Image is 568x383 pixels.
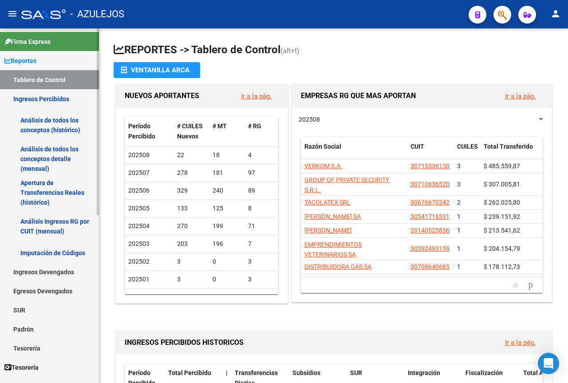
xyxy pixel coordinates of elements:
div: 3 [248,274,276,284]
span: EMPRESAS RG QUE MAS APORTAN [301,91,416,100]
span: 202504 [128,222,150,229]
span: 1 [457,245,461,252]
div: 2 [213,292,241,302]
span: # CUILES Nuevos [177,122,203,140]
div: 2 [248,292,276,302]
span: NUEVOS APORTANTES [125,91,199,100]
mat-icon: menu [7,8,18,19]
div: 22 [177,150,205,160]
datatable-header-cell: Período Percibido [125,117,174,146]
span: | [226,369,228,376]
span: $ 262.025,80 [484,199,520,206]
datatable-header-cell: CUIT [407,137,454,166]
datatable-header-cell: Razón Social [301,137,407,166]
span: 3 [457,181,461,188]
div: 89 [248,186,276,196]
span: $ 204.154,79 [484,245,520,252]
span: $ 239.151,92 [484,213,520,220]
span: 202507 [128,169,150,176]
div: 3 [248,257,276,267]
a: Ir a la pág. [505,92,536,100]
mat-icon: person [550,8,561,19]
span: Fiscalización [465,369,503,376]
span: 202508 [128,151,150,158]
span: EMPRENDIMIENTOS VETERINARIOS SA [304,241,362,258]
span: 30715336150 [410,162,450,170]
span: 1 [457,213,461,220]
span: GROUP OF PRIVATE SECURITY S.R.L. [304,176,389,193]
span: SUR [350,369,362,376]
a: go to next page [525,280,537,290]
a: go to previous page [509,280,522,290]
div: Open Intercom Messenger [538,353,559,374]
button: Ir a la pág. [498,88,543,104]
span: 20140525856 [410,227,450,234]
span: Subsidios [292,369,320,376]
span: Total Transferido [484,143,533,150]
span: $ 485.559,87 [484,162,520,170]
span: 30710636520 [410,181,450,188]
button: Ir a la pág. [234,88,279,104]
div: Ventanilla ARCA [121,62,193,78]
div: 196 [213,239,241,249]
span: Tesorería [4,363,39,372]
datatable-header-cell: Total Transferido [480,137,542,166]
div: 203 [177,239,205,249]
div: 329 [177,186,205,196]
span: 1 [457,227,461,234]
datatable-header-cell: CUILES [454,137,480,166]
span: 30676670242 [410,199,450,206]
span: # RG [248,122,261,130]
div: 0 [213,274,241,284]
span: Total Anses [523,369,556,376]
span: CUIT [410,143,424,150]
span: $ 178.112,73 [484,263,520,270]
span: Firma Express [4,37,51,47]
span: 30708640685 [410,263,450,270]
span: Total Percibido [168,369,211,376]
div: 125 [213,203,241,213]
div: 0 [213,257,241,267]
div: 4 [177,292,205,302]
button: Ir a la pág. [498,334,543,351]
span: - AZULEJOS [70,4,124,24]
span: VERKOM S.A. [304,162,342,170]
span: 202503 [128,240,150,247]
span: 1 [457,263,461,270]
span: 3 [457,162,461,170]
span: Integración [408,369,440,376]
span: 2 [457,199,461,206]
span: (alt+t) [280,47,300,55]
div: 278 [177,168,205,178]
a: Ir a la pág. [505,339,536,347]
span: $ 213.541,62 [484,227,520,234]
div: 7 [248,239,276,249]
div: 133 [177,203,205,213]
div: 71 [248,221,276,231]
datatable-header-cell: # CUILES Nuevos [174,117,209,146]
div: 3 [177,274,205,284]
button: Ventanilla ARCA [114,62,200,78]
div: 240 [213,186,241,196]
datatable-header-cell: # RG [245,117,280,146]
div: 270 [177,221,205,231]
div: 199 [213,221,241,231]
span: 30541716331 [410,213,450,220]
span: Período Percibido [128,122,155,140]
div: 97 [248,168,276,178]
div: 4 [248,150,276,160]
span: INGRESOS PERCIBIDOS HISTORICOS [125,338,244,347]
span: DISTRIBUIDORA GAS SA [304,263,371,270]
span: [PERSON_NAME] [304,227,352,234]
h1: REPORTES -> Tablero de Control [114,43,554,58]
span: # MT [213,122,227,130]
span: $ 307.005,81 [484,181,520,188]
span: 202505 [128,205,150,212]
span: 202502 [128,258,150,265]
span: 202412 [128,293,150,300]
div: 8 [248,203,276,213]
span: 202501 [128,276,150,283]
span: 30592493159 [410,245,450,252]
div: 181 [213,168,241,178]
span: TACOLATEX SRL [304,199,351,206]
